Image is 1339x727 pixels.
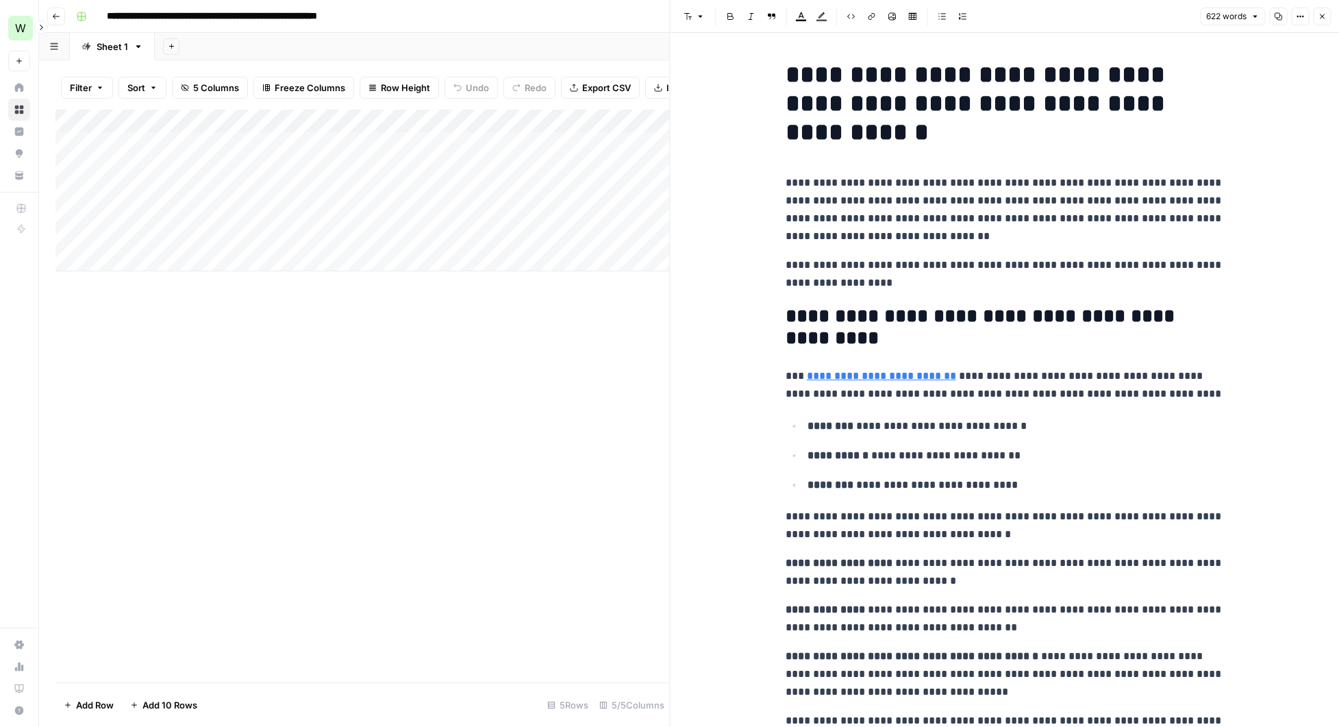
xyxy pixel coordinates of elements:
a: Opportunities [8,143,30,164]
span: Freeze Columns [275,81,345,95]
span: Sort [127,81,145,95]
span: Redo [525,81,547,95]
span: W [15,20,26,36]
span: Add Row [76,698,114,712]
span: Undo [466,81,489,95]
a: Sheet 1 [70,33,155,60]
button: Add 10 Rows [122,694,205,716]
button: Sort [118,77,166,99]
div: Sheet 1 [97,40,128,53]
span: Filter [70,81,92,95]
button: Freeze Columns [253,77,354,99]
a: Insights [8,121,30,143]
button: Export CSV [561,77,640,99]
span: Export CSV [582,81,631,95]
span: 622 words [1206,10,1247,23]
a: Learning Hub [8,678,30,700]
button: Import CSV [645,77,725,99]
a: Settings [8,634,30,656]
div: 5/5 Columns [594,694,670,716]
a: Your Data [8,164,30,186]
a: Browse [8,99,30,121]
a: Home [8,77,30,99]
button: 5 Columns [172,77,248,99]
div: 5 Rows [542,694,594,716]
button: 622 words [1200,8,1265,25]
span: Add 10 Rows [142,698,197,712]
button: Row Height [360,77,439,99]
button: Redo [503,77,555,99]
a: Usage [8,656,30,678]
button: Add Row [55,694,122,716]
button: Undo [445,77,498,99]
button: Help + Support [8,700,30,722]
span: Row Height [381,81,430,95]
button: Workspace: Workspace1 [8,11,30,45]
span: 5 Columns [193,81,239,95]
button: Filter [61,77,113,99]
